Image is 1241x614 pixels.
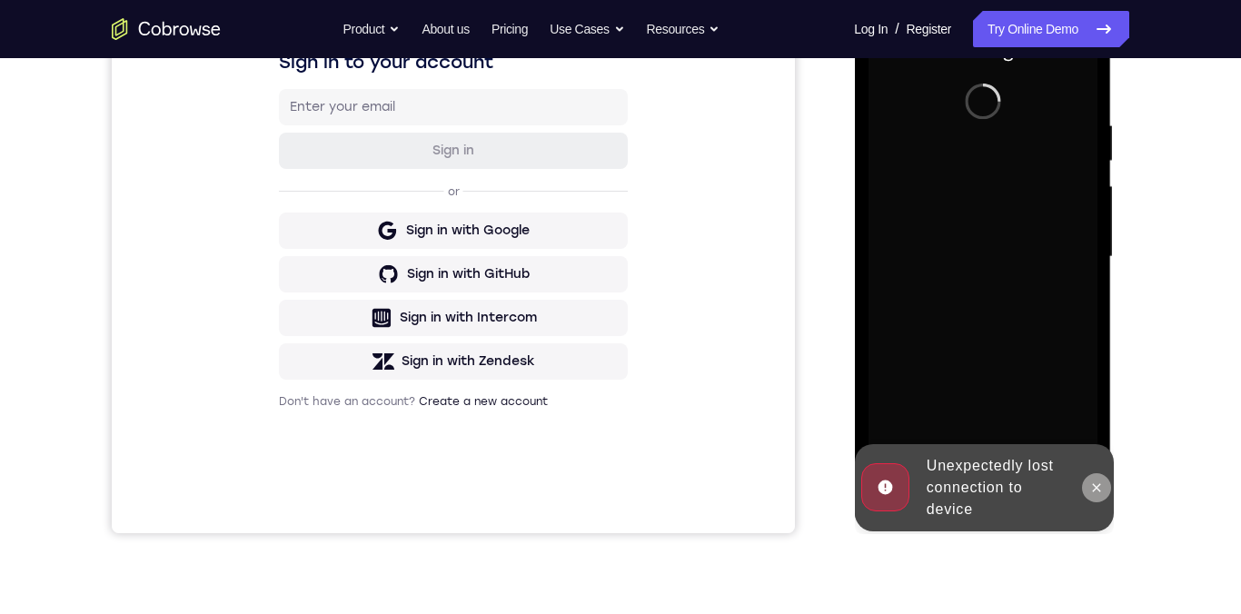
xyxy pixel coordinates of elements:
button: Use Cases [550,11,624,47]
div: Sign in with Google [294,297,418,315]
a: Go to the home page [112,18,221,40]
button: Sign in with Google [167,288,516,324]
button: Resources [647,11,720,47]
div: Sign in with GitHub [295,341,418,359]
div: Unexpectedly lost connection to device [65,459,223,539]
div: Sign in with Zendesk [290,428,423,446]
p: Don't have an account? [167,470,516,484]
div: Sign in with Intercom [288,384,425,402]
button: Sign in [167,208,516,244]
h1: Sign in to your account [167,124,516,150]
button: Product [343,11,401,47]
a: Register [907,11,951,47]
p: or [333,260,352,274]
button: Sign in with Intercom [167,375,516,411]
a: Try Online Demo [973,11,1129,47]
a: About us [422,11,469,47]
a: Create a new account [307,470,436,483]
input: Enter your email [178,173,505,192]
button: Sign in with GitHub [167,332,516,368]
button: Sign in with Zendesk [167,419,516,455]
a: Pricing [491,11,528,47]
a: Log In [854,11,888,47]
span: / [895,18,898,40]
